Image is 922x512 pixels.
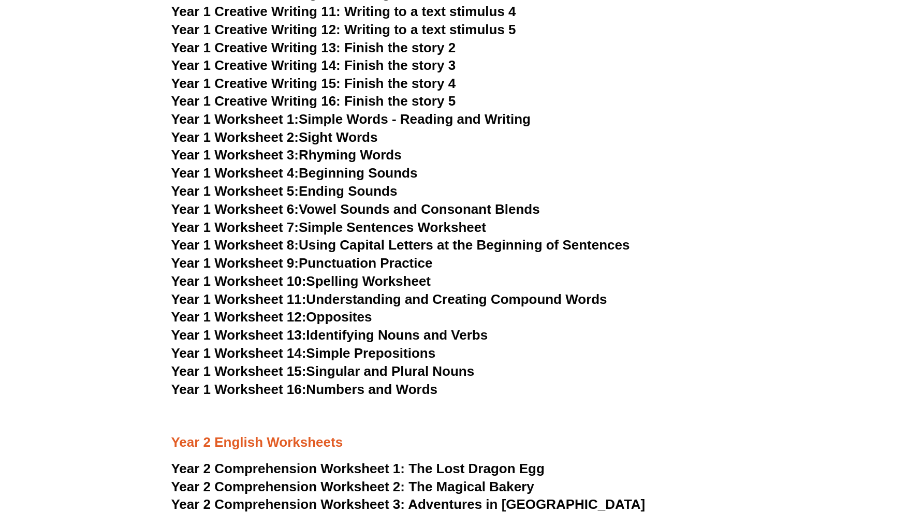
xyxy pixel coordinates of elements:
[171,202,540,217] a: Year 1 Worksheet 6:Vowel Sounds and Consonant Blends
[171,130,299,145] span: Year 1 Worksheet 2:
[171,220,299,236] span: Year 1 Worksheet 7:
[171,479,405,495] span: Year 2 Comprehension Worksheet 2:
[171,238,299,253] span: Year 1 Worksheet 8:
[171,148,299,163] span: Year 1 Worksheet 3:
[408,461,545,477] span: The Lost Dragon Egg
[171,256,433,271] a: Year 1 Worksheet 9:Punctuation Practice
[171,112,299,127] span: Year 1 Worksheet 1:
[171,310,372,325] a: Year 1 Worksheet 12:Opposites
[171,292,607,308] a: Year 1 Worksheet 11:Understanding and Creating Compound Words
[171,22,516,37] a: Year 1 Creative Writing 12: Writing to a text stimulus 5
[171,94,456,109] a: Year 1 Creative Writing 16: Finish the story 5
[171,166,418,181] a: Year 1 Worksheet 4:Beginning Sounds
[171,57,456,73] a: Year 1 Creative Writing 14: Finish the story 3
[171,310,306,325] span: Year 1 Worksheet 12:
[171,130,378,145] a: Year 1 Worksheet 2:Sight Words
[171,112,531,127] a: Year 1 Worksheet 1:Simple Words - Reading and Writing
[408,479,534,495] span: The Magical Bakery
[171,292,306,308] span: Year 1 Worksheet 11:
[171,256,299,271] span: Year 1 Worksheet 9:
[171,461,545,477] a: Year 2 Comprehension Worksheet 1: The Lost Dragon Egg
[171,328,488,343] a: Year 1 Worksheet 13:Identifying Nouns and Verbs
[171,184,398,199] a: Year 1 Worksheet 5:Ending Sounds
[171,4,516,19] a: Year 1 Creative Writing 11: Writing to a text stimulus 4
[171,238,630,253] a: Year 1 Worksheet 8:Using Capital Letters at the Beginning of Sentences
[171,40,456,55] a: Year 1 Creative Writing 13: Finish the story 2
[171,328,306,343] span: Year 1 Worksheet 13:
[171,346,436,361] a: Year 1 Worksheet 14:Simple Prepositions
[870,417,922,512] iframe: Chat Widget
[171,274,306,289] span: Year 1 Worksheet 10:
[171,220,487,236] a: Year 1 Worksheet 7:Simple Sentences Worksheet
[171,382,306,398] span: Year 1 Worksheet 16:
[171,202,299,217] span: Year 1 Worksheet 6:
[171,184,299,199] span: Year 1 Worksheet 5:
[171,274,431,289] a: Year 1 Worksheet 10:Spelling Worksheet
[171,382,438,398] a: Year 1 Worksheet 16:Numbers and Words
[171,76,456,91] a: Year 1 Creative Writing 15: Finish the story 4
[171,166,299,181] span: Year 1 Worksheet 4:
[171,461,405,477] span: Year 2 Comprehension Worksheet 1:
[171,148,402,163] a: Year 1 Worksheet 3:Rhyming Words
[171,479,534,495] a: Year 2 Comprehension Worksheet 2: The Magical Bakery
[171,346,306,361] span: Year 1 Worksheet 14:
[171,399,751,451] h3: Year 2 English Worksheets
[171,364,306,379] span: Year 1 Worksheet 15:
[171,364,475,379] a: Year 1 Worksheet 15:Singular and Plural Nouns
